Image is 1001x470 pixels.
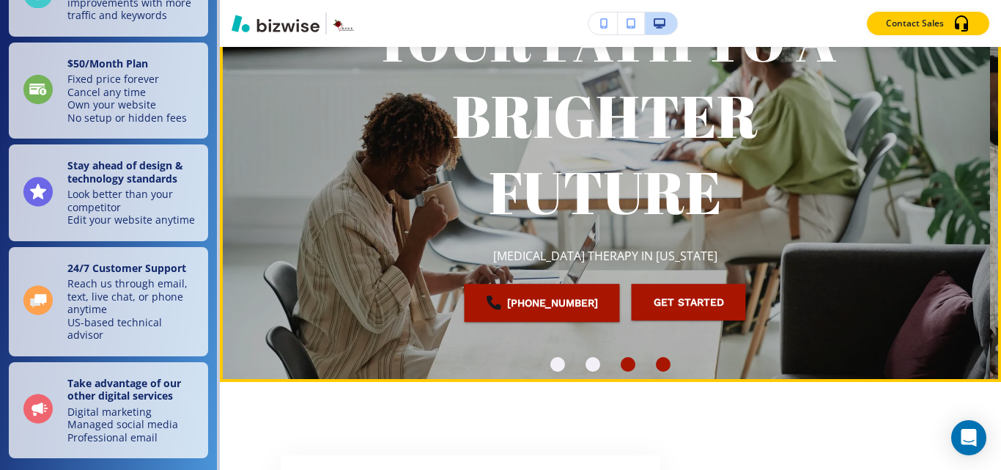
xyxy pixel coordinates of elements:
[355,1,855,230] h1: YOUR PATH TO A BRIGHTER FUTURE
[333,12,356,35] img: Your Logo
[67,56,148,70] strong: $ 50 /Month Plan
[67,277,199,342] p: Reach us through email, text, live chat, or phone anytime US-based technical advisor
[886,17,944,30] p: Contact Sales
[67,405,199,444] p: Digital marketing Managed social media Professional email
[67,73,187,124] p: Fixed price forever Cancel any time Own your website No setup or hidden fees
[9,247,208,356] a: 24/7 Customer SupportReach us through email, text, live chat, or phone anytimeUS-based technical ...
[951,420,986,455] div: Open Intercom Messenger
[232,15,319,32] img: Bizwise Logo
[867,12,989,35] button: Contact Sales
[67,158,183,186] strong: Stay ahead of design & technology standards
[610,347,646,382] li: Go to slide 3
[493,248,717,267] p: [MEDICAL_DATA] THERAPY IN [US_STATE]
[9,43,208,139] a: $50/Month PlanFixed price foreverCancel any timeOwn your websiteNo setup or hidden fees
[646,347,681,382] li: Go to slide 4
[67,261,186,275] strong: 24/7 Customer Support
[465,284,620,322] a: [PHONE_NUMBER]
[632,284,746,320] button: Get started
[9,144,208,241] a: Stay ahead of design & technology standardsLook better than your competitorEdit your website anytime
[575,347,610,382] li: Go to slide 2
[9,362,208,459] a: Take advantage of our other digital servicesDigital marketingManaged social mediaProfessional email
[67,376,181,403] strong: Take advantage of our other digital services
[540,347,575,382] li: Go to slide 1
[67,188,199,227] p: Look better than your competitor Edit your website anytime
